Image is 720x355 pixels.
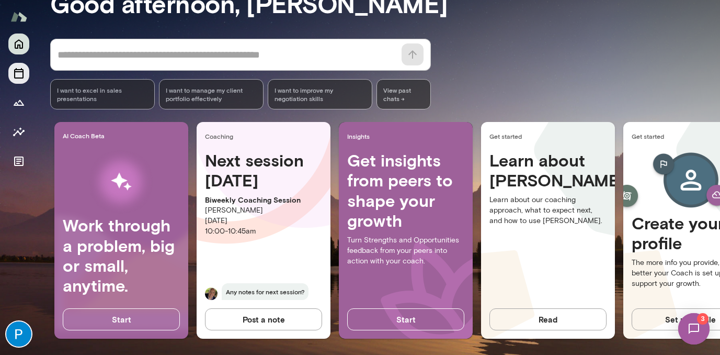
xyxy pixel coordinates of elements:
img: David [205,287,218,300]
p: Biweekly Coaching Session [205,195,322,205]
span: I want to excel in sales presentations [57,86,148,103]
button: Read [489,308,607,330]
h4: Get insights from peers to shape your growth [347,150,464,231]
span: Insights [347,132,468,140]
button: Post a note [205,308,322,330]
span: I want to manage my client portfolio effectively [166,86,257,103]
img: Parth Patel [6,321,31,347]
img: AI Workflows [75,149,168,215]
span: I want to improve my negotiation skills [275,86,365,103]
span: AI Coach Beta [63,131,184,140]
h4: Work through a problem, big or small, anytime. [63,215,180,296]
span: View past chats -> [376,79,431,109]
button: Sessions [8,63,29,84]
h4: Next session [DATE] [205,150,322,191]
span: Any notes for next session? [222,283,308,300]
button: Insights [8,121,29,142]
p: Turn Strengths and Opportunities feedback from your peers into action with your coach. [347,235,464,267]
span: Coaching [205,132,326,140]
p: Learn about our coaching approach, what to expect next, and how to use [PERSON_NAME]. [489,195,607,226]
span: Get started [489,132,611,140]
button: Growth Plan [8,92,29,113]
div: I want to excel in sales presentations [50,79,155,109]
div: I want to improve my negotiation skills [268,79,372,109]
p: [PERSON_NAME] [205,205,322,216]
button: Documents [8,151,29,172]
div: I want to manage my client portfolio effectively [159,79,264,109]
button: Start [347,308,464,330]
button: Home [8,34,29,54]
p: 10:00 - 10:45am [205,226,322,237]
button: Start [63,308,180,330]
img: Mento [10,7,27,27]
h4: Learn about [PERSON_NAME] [489,150,607,191]
p: [DATE] [205,216,322,226]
